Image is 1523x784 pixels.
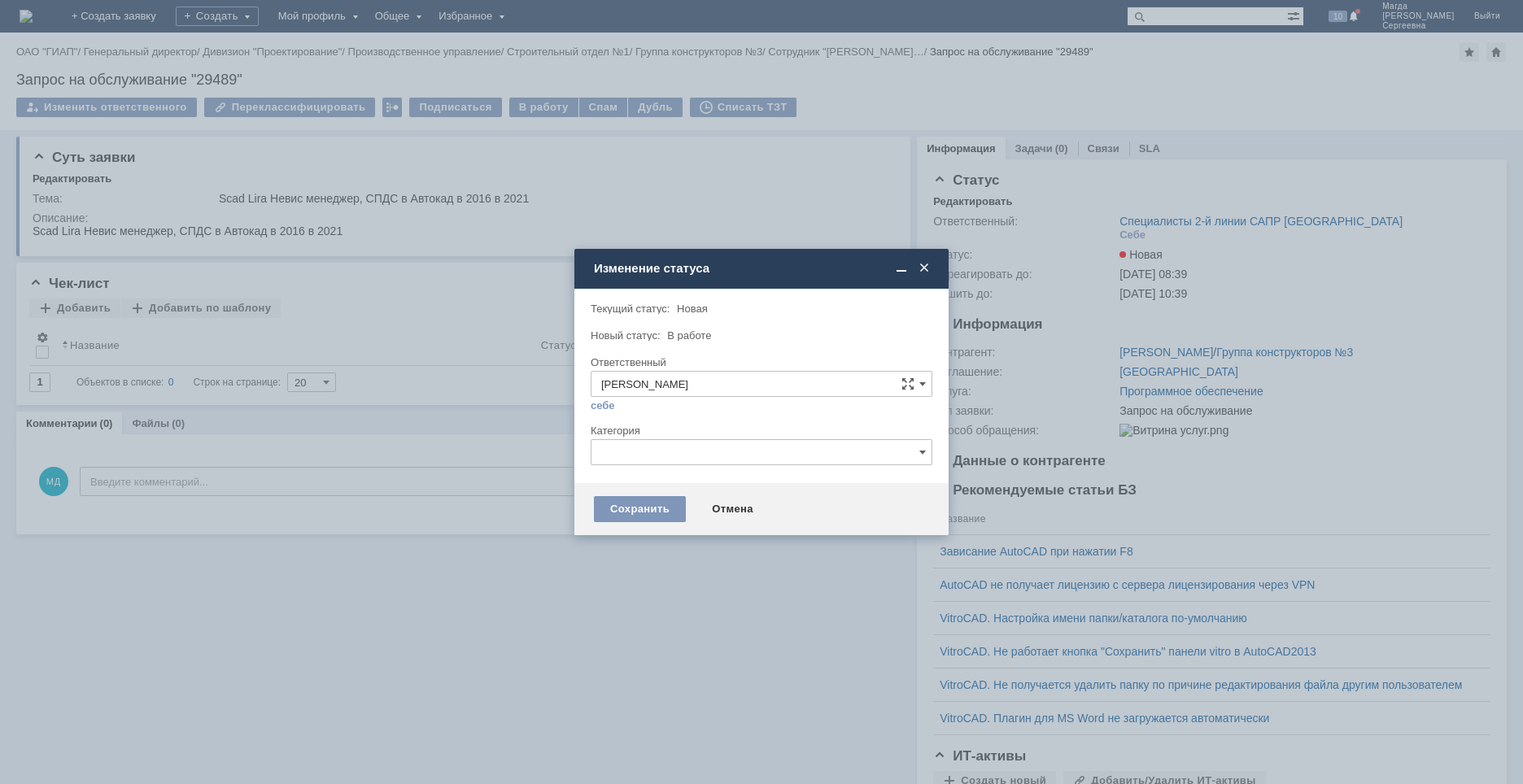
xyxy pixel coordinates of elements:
span: Новая [677,303,708,315]
label: Текущий статус: [591,303,670,315]
label: Новый статус: [591,329,661,342]
span: Сложная форма [901,377,914,390]
div: Ответственный [591,357,929,368]
a: себе [591,399,615,412]
span: Закрыть [916,261,932,276]
span: В работе [667,329,711,342]
div: Категория [591,425,929,436]
span: Свернуть (Ctrl + M) [893,261,910,276]
div: Изменение статуса [594,261,932,276]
